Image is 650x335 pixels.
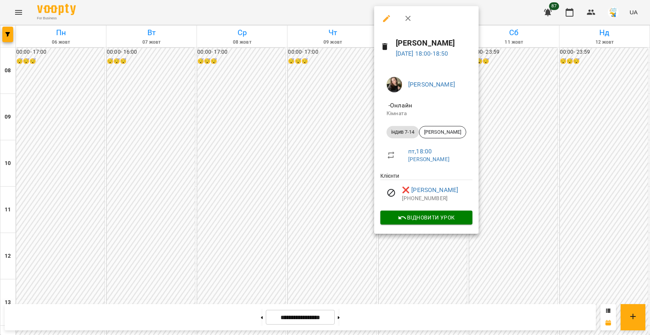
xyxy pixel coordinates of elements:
[408,81,455,88] a: [PERSON_NAME]
[387,129,419,136] span: індив 7-14
[396,50,448,57] a: [DATE] 18:00-18:50
[380,172,472,211] ul: Клієнти
[387,188,396,197] svg: Візит скасовано
[402,185,458,195] a: ❌ [PERSON_NAME]
[387,213,466,222] span: Відновити урок
[408,156,450,162] a: [PERSON_NAME]
[419,129,466,136] span: [PERSON_NAME]
[419,126,466,138] div: [PERSON_NAME]
[396,37,472,49] h6: [PERSON_NAME]
[387,110,466,117] p: Кімната
[387,102,414,109] span: - Онлайн
[408,148,432,155] a: пт , 18:00
[402,195,472,202] p: [PHONE_NUMBER]
[380,211,472,224] button: Відновити урок
[387,77,402,92] img: 0439ea5527f9931cd23a0102e54d4e2f.jpg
